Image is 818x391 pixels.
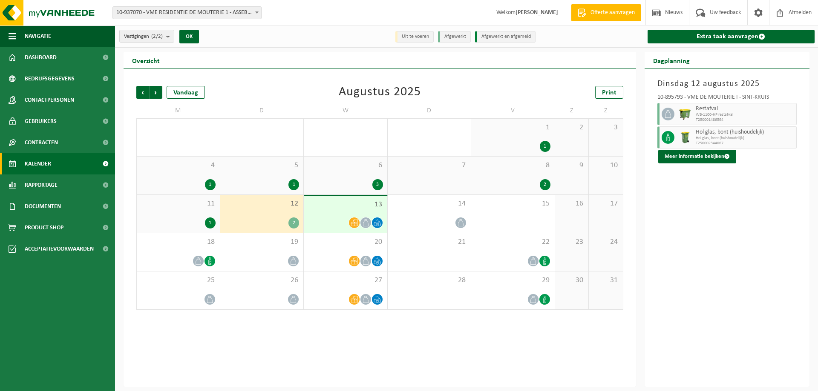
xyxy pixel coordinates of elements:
[475,123,550,132] span: 1
[288,217,299,228] div: 2
[388,103,472,118] td: D
[124,30,163,43] span: Vestigingen
[593,276,618,285] span: 31
[696,141,795,146] span: T250002344067
[392,237,467,247] span: 21
[696,136,795,141] span: Hol glas, bont (huishoudelijk)
[25,26,51,47] span: Navigatie
[679,108,691,120] img: WB-1100-HPE-GN-50
[471,103,555,118] td: V
[475,276,550,285] span: 29
[696,112,795,117] span: WB-1100-HP restafval
[657,94,797,103] div: 10-895793 - VME DE MOUTERIE I - SINT-KRUIS
[555,103,589,118] td: Z
[559,237,585,247] span: 23
[25,89,74,111] span: Contactpersonen
[475,31,536,43] li: Afgewerkt en afgemeld
[559,161,585,170] span: 9
[225,276,300,285] span: 26
[395,31,434,43] li: Uit te voeren
[288,179,299,190] div: 1
[225,161,300,170] span: 5
[602,89,616,96] span: Print
[392,161,467,170] span: 7
[645,52,698,68] h2: Dagplanning
[339,86,421,99] div: Augustus 2025
[25,132,58,153] span: Contracten
[25,196,61,217] span: Documenten
[113,7,261,19] span: 10-937070 - VME RESIDENTIE DE MOUTERIE 1 - ASSEBROEK
[438,31,471,43] li: Afgewerkt
[593,199,618,208] span: 17
[589,103,623,118] td: Z
[304,103,388,118] td: W
[225,237,300,247] span: 19
[559,123,585,132] span: 2
[25,153,51,174] span: Kalender
[657,77,797,90] h3: Dinsdag 12 augustus 2025
[112,6,262,19] span: 10-937070 - VME RESIDENTIE DE MOUTERIE 1 - ASSEBROEK
[141,199,216,208] span: 11
[559,276,585,285] span: 30
[141,161,216,170] span: 4
[679,131,691,144] img: WB-0240-HPE-GN-50
[593,237,618,247] span: 24
[696,129,795,136] span: Hol glas, bont (huishoudelijk)
[593,123,618,132] span: 3
[150,86,162,99] span: Volgende
[25,68,75,89] span: Bedrijfsgegevens
[392,199,467,208] span: 14
[696,117,795,123] span: T250001486594
[308,276,383,285] span: 27
[124,52,168,68] h2: Overzicht
[658,150,736,163] button: Meer informatie bekijken
[516,9,558,16] strong: [PERSON_NAME]
[475,237,550,247] span: 22
[593,161,618,170] span: 10
[372,179,383,190] div: 3
[141,237,216,247] span: 18
[25,111,57,132] span: Gebruikers
[308,200,383,209] span: 13
[540,141,550,152] div: 1
[141,276,216,285] span: 25
[179,30,199,43] button: OK
[167,86,205,99] div: Vandaag
[119,30,174,43] button: Vestigingen(2/2)
[205,217,216,228] div: 1
[25,238,94,260] span: Acceptatievoorwaarden
[136,103,220,118] td: M
[696,106,795,112] span: Restafval
[136,86,149,99] span: Vorige
[392,276,467,285] span: 28
[648,30,815,43] a: Extra taak aanvragen
[225,199,300,208] span: 12
[25,217,63,238] span: Product Shop
[571,4,641,21] a: Offerte aanvragen
[475,199,550,208] span: 15
[559,199,585,208] span: 16
[588,9,637,17] span: Offerte aanvragen
[220,103,304,118] td: D
[540,179,550,190] div: 2
[25,47,57,68] span: Dashboard
[25,174,58,196] span: Rapportage
[205,179,216,190] div: 1
[475,161,550,170] span: 8
[151,34,163,39] count: (2/2)
[308,237,383,247] span: 20
[308,161,383,170] span: 6
[595,86,623,99] a: Print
